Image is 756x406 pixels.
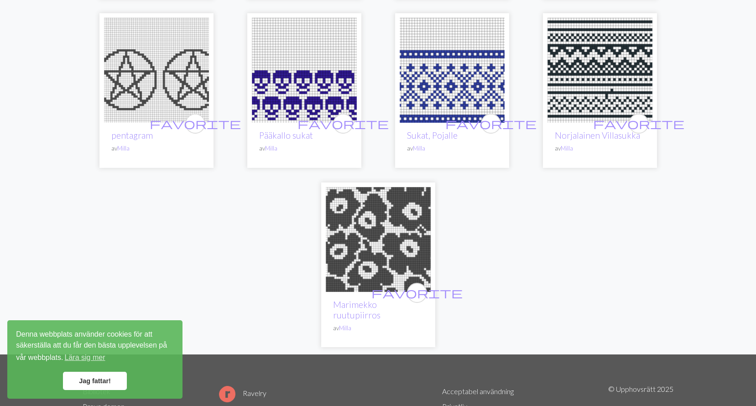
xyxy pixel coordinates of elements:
[219,386,235,402] img: Logotyp för Ravelry
[326,187,431,292] img: Marimekko ruutupiirros
[445,116,537,130] span: favorite
[407,283,427,303] button: favorit
[481,114,501,134] button: favorit
[265,145,277,152] a: Milla
[629,114,649,134] button: favorit
[117,145,130,152] a: Milla
[326,234,431,243] a: marimekko ruutupiirros
[150,115,241,133] i: favorit
[219,389,266,397] a: Ravelry
[593,115,684,133] i: favorit
[111,144,202,153] p: av
[371,284,463,302] i: favorit
[16,330,167,361] font: Denna webbplats använder cookies för att säkerställa att du får den bästa upplevelsen på vår webb...
[593,116,684,130] span: favorite
[407,144,497,153] p: av
[104,18,209,123] img: pentagram
[442,387,514,396] a: Acceptabel användning
[252,65,357,73] a: pääkallo sukat
[547,65,652,73] a: norjalainen villasukka
[63,372,127,390] a: Meddelande om att ignorera cookie
[407,130,458,141] a: Sukat, Pojalle
[555,130,640,141] a: Norjalainen Villasukka
[371,286,463,300] span: favorite
[445,115,537,133] i: favorit
[400,18,505,123] img: Sukat, Pojalle
[413,145,425,152] a: Milla
[111,130,153,141] a: pentagram
[104,65,209,73] a: pentagram
[547,18,652,123] img: Norjalainen Villasukka
[259,130,313,141] a: Pääkallo sukat
[333,299,381,320] a: Marimekko ruutupiirros
[561,145,573,152] a: Milla
[297,116,389,130] span: favorite
[63,351,106,364] a: Läs mer om cookies
[259,144,349,153] p: av
[608,385,673,393] font: © Upphovsrätt 2025
[297,115,389,133] i: favorit
[339,324,351,332] a: Milla
[555,144,645,153] p: av
[252,18,357,123] img: Pääkallo sukat
[7,320,182,399] div: Samtycke till cookies
[333,324,423,333] p: av
[333,114,353,134] button: favorit
[150,116,241,130] span: favorite
[400,65,505,73] a: sukat pojalle
[185,114,205,134] button: favorit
